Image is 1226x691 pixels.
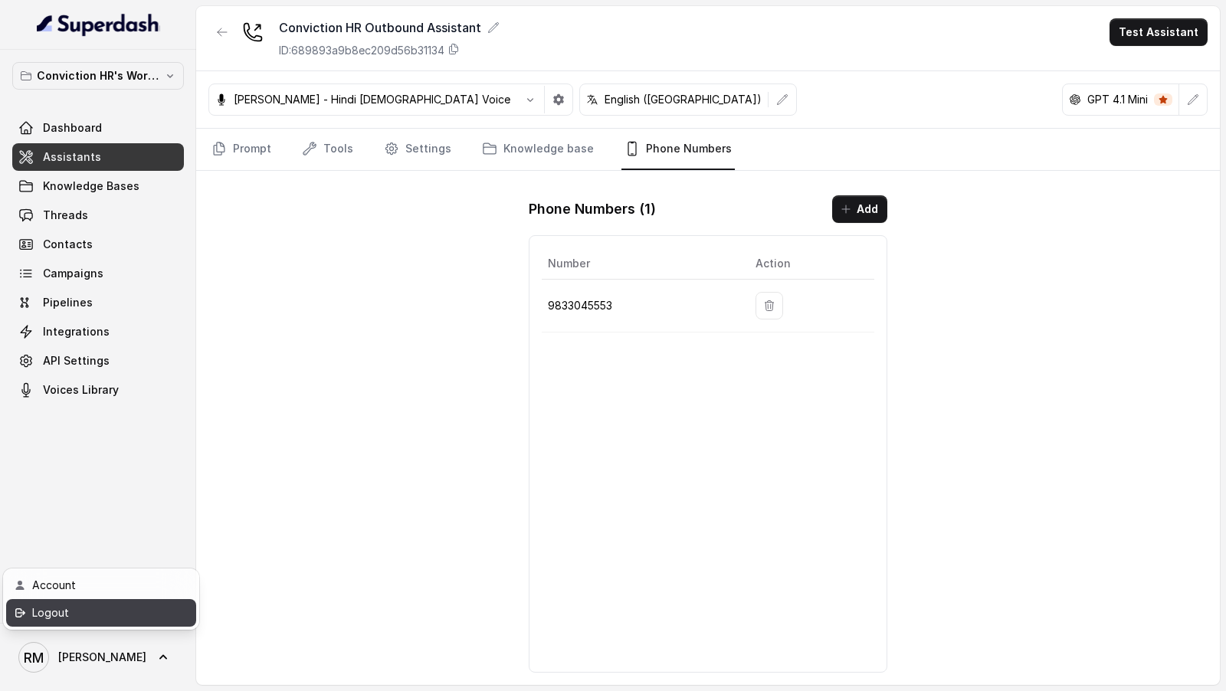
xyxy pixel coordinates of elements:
[58,650,146,665] span: [PERSON_NAME]
[32,576,162,594] div: Account
[32,604,162,622] div: Logout
[3,568,199,630] div: [PERSON_NAME]
[12,636,184,679] a: [PERSON_NAME]
[24,650,44,666] text: RM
